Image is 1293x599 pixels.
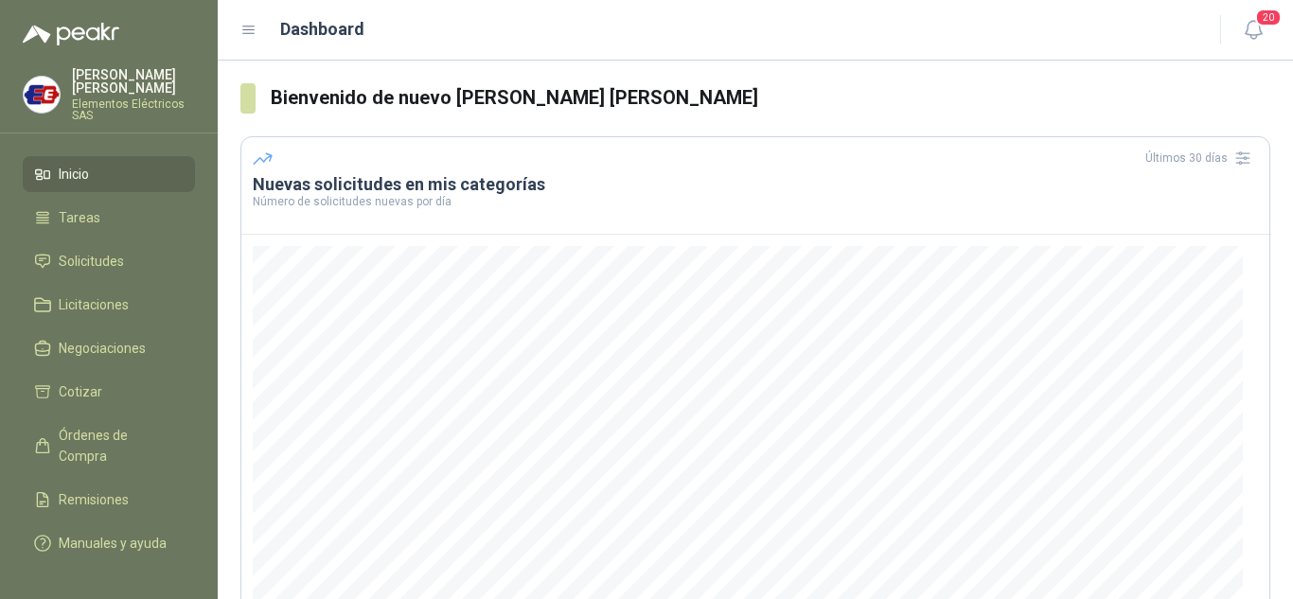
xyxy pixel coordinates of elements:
[253,196,1258,207] p: Número de solicitudes nuevas por día
[23,417,195,474] a: Órdenes de Compra
[253,173,1258,196] h3: Nuevas solicitudes en mis categorías
[59,338,146,359] span: Negociaciones
[72,98,195,121] p: Elementos Eléctricos SAS
[271,83,1270,113] h3: Bienvenido de nuevo [PERSON_NAME] [PERSON_NAME]
[1255,9,1282,26] span: 20
[59,164,89,185] span: Inicio
[23,330,195,366] a: Negociaciones
[59,425,177,467] span: Órdenes de Compra
[23,525,195,561] a: Manuales y ayuda
[23,287,195,323] a: Licitaciones
[280,16,364,43] h1: Dashboard
[23,243,195,279] a: Solicitudes
[72,68,195,95] p: [PERSON_NAME] [PERSON_NAME]
[23,156,195,192] a: Inicio
[59,251,124,272] span: Solicitudes
[59,533,167,554] span: Manuales y ayuda
[23,374,195,410] a: Cotizar
[23,482,195,518] a: Remisiones
[59,381,102,402] span: Cotizar
[1236,13,1270,47] button: 20
[23,23,119,45] img: Logo peakr
[24,77,60,113] img: Company Logo
[23,200,195,236] a: Tareas
[59,294,129,315] span: Licitaciones
[59,489,129,510] span: Remisiones
[59,207,100,228] span: Tareas
[1145,143,1258,173] div: Últimos 30 días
